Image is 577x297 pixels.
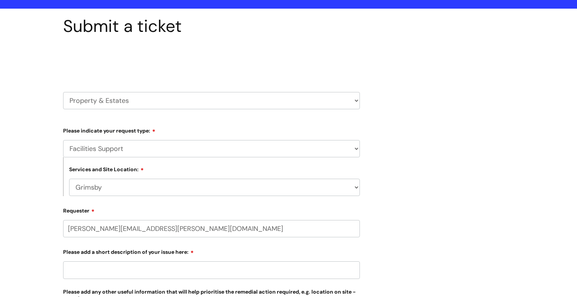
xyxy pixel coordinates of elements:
[63,54,360,68] h2: Select issue type
[63,125,360,134] label: Please indicate your request type:
[63,220,360,237] input: Email
[69,165,144,173] label: Services and Site Location:
[63,16,360,36] h1: Submit a ticket
[63,205,360,214] label: Requester
[63,246,360,255] label: Please add a short description of your issue here:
